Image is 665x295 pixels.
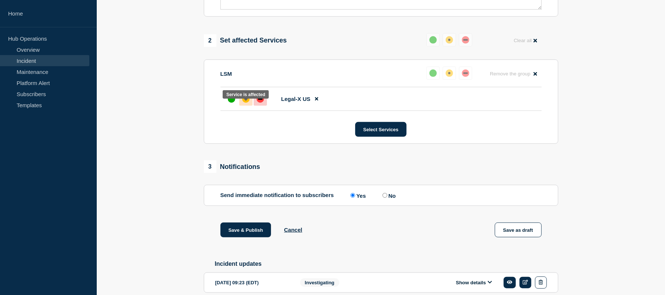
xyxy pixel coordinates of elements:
[242,95,250,103] div: affected
[462,36,469,44] div: down
[381,192,396,199] label: No
[257,95,264,103] div: down
[355,122,407,137] button: Select Services
[349,192,366,199] label: Yes
[226,92,265,97] div: Service is affected
[443,33,456,47] button: affected
[462,69,469,77] div: down
[459,67,472,80] button: down
[281,96,311,102] span: Legal-X US
[204,160,216,173] span: 3
[350,193,355,198] input: Yes
[459,33,472,47] button: down
[220,223,271,237] button: Save & Publish
[509,33,541,48] button: Clear all
[215,261,558,267] h2: Incident updates
[454,279,494,286] button: Show details
[204,34,216,47] span: 2
[220,192,542,199] div: Send immediate notification to subscribers
[446,69,453,77] div: affected
[204,160,260,173] div: Notifications
[486,67,542,81] button: Remove the group
[300,278,339,287] span: Investigating
[215,277,289,289] div: [DATE] 09:23 (EDT)
[220,71,232,77] p: LSM
[429,36,437,44] div: up
[446,36,453,44] div: affected
[383,193,387,198] input: No
[490,71,531,77] span: Remove the group
[429,69,437,77] div: up
[228,95,235,103] div: up
[426,33,440,47] button: up
[204,34,287,47] div: Set affected Services
[426,67,440,80] button: up
[220,192,334,199] p: Send immediate notification to subscribers
[284,227,302,233] button: Cancel
[495,223,542,237] button: Save as draft
[443,67,456,80] button: affected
